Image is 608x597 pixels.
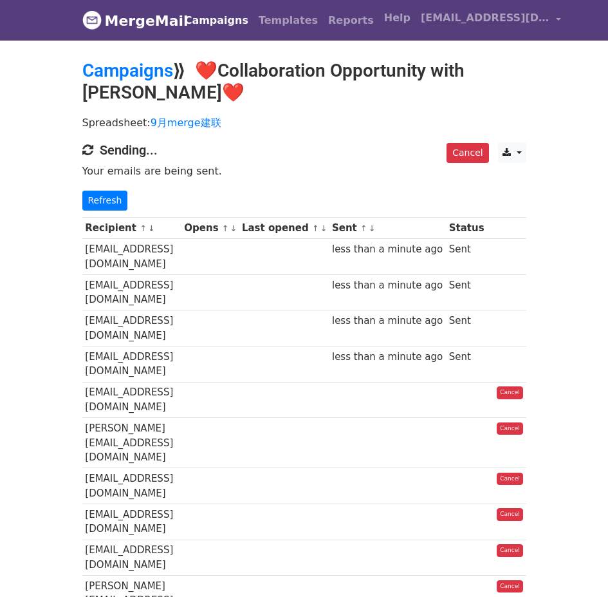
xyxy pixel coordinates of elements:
[332,314,443,328] div: less than a minute ago
[151,117,221,129] a: 9月merge建联
[180,8,253,33] a: Campaigns
[446,218,487,239] th: Status
[82,10,102,30] img: MergeMail logo
[332,242,443,257] div: less than a minute ago
[82,504,181,540] td: [EMAIL_ADDRESS][DOMAIN_NAME]
[329,218,446,239] th: Sent
[332,278,443,293] div: less than a minute ago
[82,346,181,383] td: [EMAIL_ADDRESS][DOMAIN_NAME]
[82,540,181,576] td: [EMAIL_ADDRESS][DOMAIN_NAME]
[82,274,181,310] td: [EMAIL_ADDRESS][DOMAIN_NAME]
[82,60,173,81] a: Campaigns
[82,142,526,158] h4: Sending...
[82,218,181,239] th: Recipient
[497,508,523,521] a: Cancel
[222,223,229,233] a: ↑
[446,239,487,275] td: Sent
[82,310,181,346] td: [EMAIL_ADDRESS][DOMAIN_NAME]
[379,5,416,31] a: Help
[446,310,487,346] td: Sent
[181,218,239,239] th: Opens
[360,223,367,233] a: ↑
[497,422,523,435] a: Cancel
[230,223,237,233] a: ↓
[140,223,147,233] a: ↑
[82,239,181,275] td: [EMAIL_ADDRESS][DOMAIN_NAME]
[497,473,523,486] a: Cancel
[323,8,379,33] a: Reports
[497,544,523,557] a: Cancel
[82,60,526,103] h2: ⟫ ❤️Collaboration Opportunity with [PERSON_NAME]❤️
[82,164,526,178] p: Your emails are being sent.
[82,7,169,34] a: MergeMail
[239,218,329,239] th: Last opened
[82,418,181,468] td: [PERSON_NAME][EMAIL_ADDRESS][DOMAIN_NAME]
[416,5,566,35] a: [EMAIL_ADDRESS][DOMAIN_NAME]
[332,350,443,365] div: less than a minute ago
[497,386,523,399] a: Cancel
[369,223,376,233] a: ↓
[82,191,128,211] a: Refresh
[421,10,549,26] span: [EMAIL_ADDRESS][DOMAIN_NAME]
[82,468,181,504] td: [EMAIL_ADDRESS][DOMAIN_NAME]
[253,8,323,33] a: Templates
[447,143,488,163] a: Cancel
[446,346,487,383] td: Sent
[320,223,327,233] a: ↓
[312,223,319,233] a: ↑
[148,223,155,233] a: ↓
[497,580,523,593] a: Cancel
[82,382,181,418] td: [EMAIL_ADDRESS][DOMAIN_NAME]
[82,116,526,129] p: Spreadsheet:
[446,274,487,310] td: Sent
